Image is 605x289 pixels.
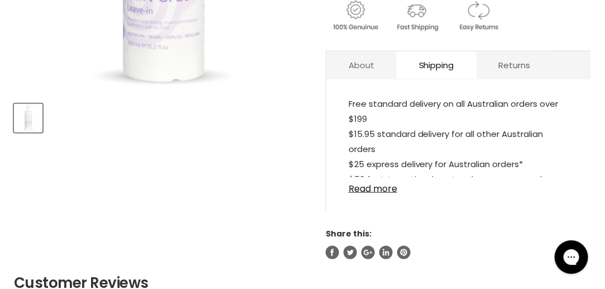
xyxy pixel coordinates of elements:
button: Clever Curl Curl Cream Fragrance Free [14,104,42,132]
a: Returns [477,51,553,79]
a: Read more [349,177,569,194]
div: Product thumbnails [12,101,313,132]
p: Free standard delivery on all Australian orders over $199 $15.95 standard delivery for all other ... [349,96,569,204]
aside: Share this: [326,229,591,259]
iframe: Gorgias live chat messenger [549,236,594,278]
a: Shipping [397,51,477,79]
img: Clever Curl Curl Cream Fragrance Free [15,105,41,131]
span: Share this: [326,228,371,239]
a: About [326,51,397,79]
